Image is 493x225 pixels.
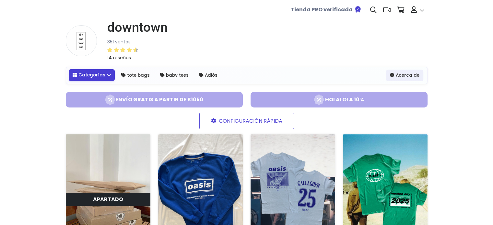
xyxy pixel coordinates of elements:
[68,95,240,105] span: Envío gratis a partir de $1050
[107,46,138,54] div: 4.64 / 5
[325,96,353,103] p: HOLALOLA
[386,70,423,81] a: Acerca de
[117,70,154,81] a: tote bags
[199,113,294,129] a: CONFIGURACIÓN RÁPIDA
[354,6,362,13] img: Tienda verificada
[107,54,131,61] small: 14 reseñas
[291,6,353,13] b: Tienda PRO verificada
[107,46,168,62] a: 14 reseñas
[107,20,168,35] h1: downtown
[66,193,150,206] div: Sólo tu puedes verlo en tu tienda
[354,96,364,103] p: 10%
[107,39,131,45] small: 351 ventas
[102,20,168,35] a: downtown
[156,70,193,81] a: baby tees
[69,69,115,81] a: Categorías
[195,70,221,81] a: Adiós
